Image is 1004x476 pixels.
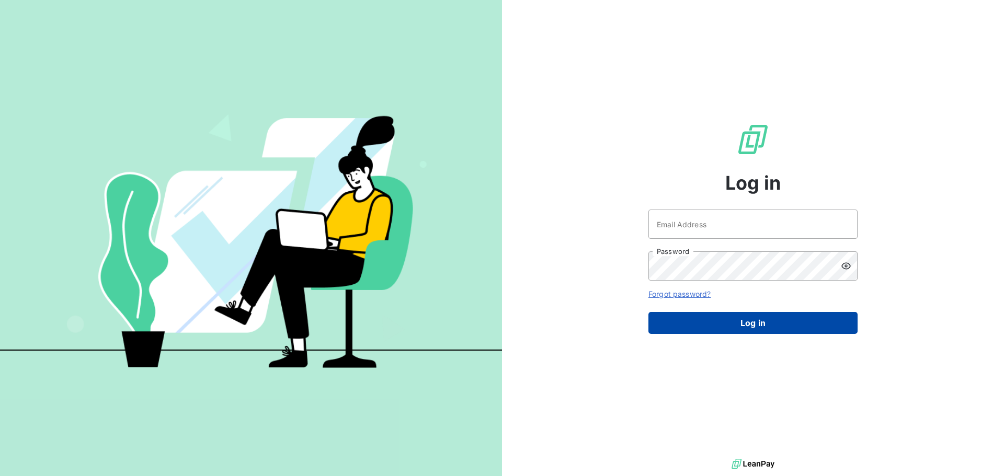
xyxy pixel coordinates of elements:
[648,210,858,239] input: placeholder
[736,123,770,156] img: LeanPay Logo
[648,312,858,334] button: Log in
[725,169,781,197] span: Log in
[648,289,711,298] a: Forgot password?
[732,456,774,472] img: logo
